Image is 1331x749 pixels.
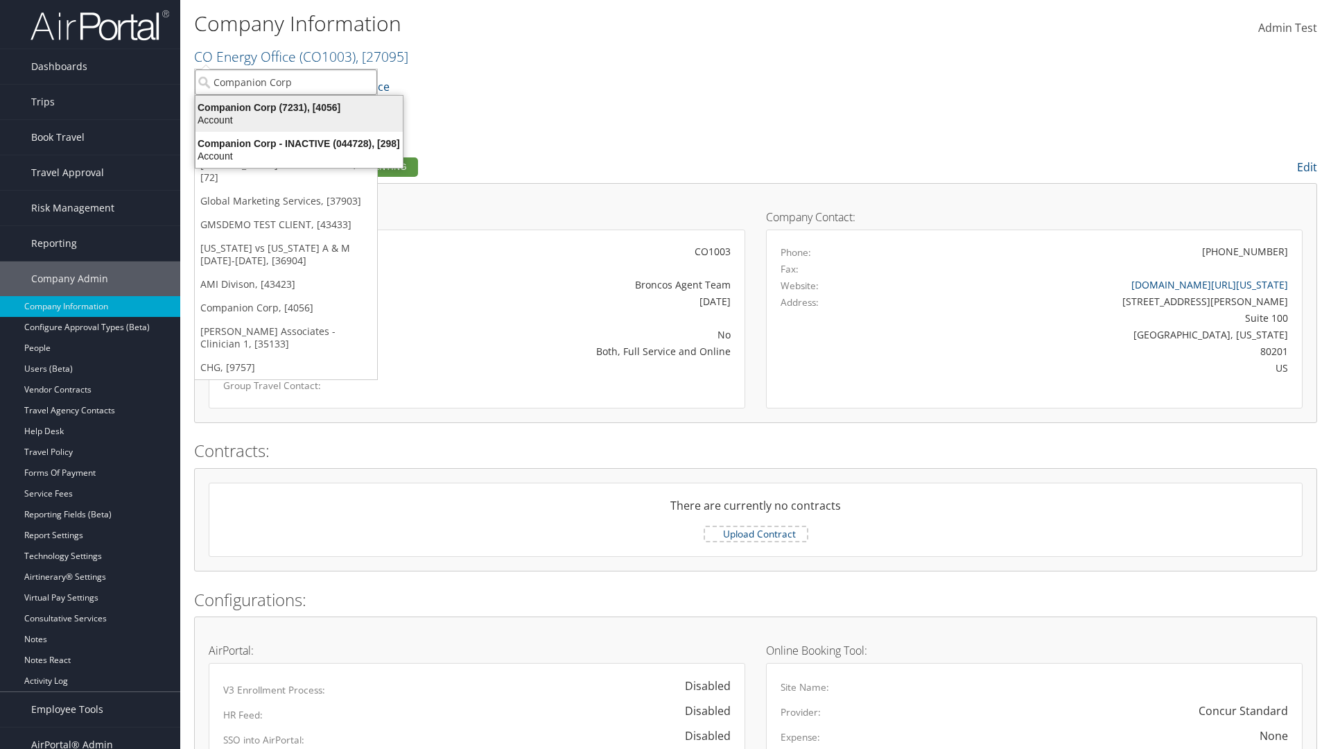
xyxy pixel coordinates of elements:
[399,327,731,342] div: No
[31,49,87,84] span: Dashboards
[1258,7,1317,50] a: Admin Test
[781,680,829,694] label: Site Name:
[31,226,77,261] span: Reporting
[766,645,1303,656] h4: Online Booking Tool:
[223,683,325,697] label: V3 Enrollment Process:
[671,703,731,719] div: Disabled
[356,47,408,66] span: , [ 27095 ]
[671,678,731,694] div: Disabled
[223,733,304,747] label: SSO into AirPortal:
[31,120,85,155] span: Book Travel
[194,588,1317,612] h2: Configurations:
[913,327,1289,342] div: [GEOGRAPHIC_DATA], [US_STATE]
[195,69,377,95] input: Search Accounts
[913,294,1289,309] div: [STREET_ADDRESS][PERSON_NAME]
[299,47,356,66] span: ( CO1003 )
[671,728,731,744] div: Disabled
[913,311,1289,325] div: Suite 100
[1260,728,1288,744] div: None
[194,155,936,178] h2: Company Profile:
[1202,244,1288,259] div: [PHONE_NUMBER]
[31,191,114,225] span: Risk Management
[31,692,103,727] span: Employee Tools
[781,246,811,259] label: Phone:
[31,261,108,296] span: Company Admin
[31,155,104,190] span: Travel Approval
[195,189,377,213] a: Global Marketing Services, [37903]
[195,273,377,296] a: AMI Divison, [43423]
[194,47,408,66] a: CO Energy Office
[1258,20,1317,35] span: Admin Test
[1131,278,1288,291] a: [DOMAIN_NAME][URL][US_STATE]
[705,527,807,541] label: Upload Contract
[781,279,819,293] label: Website:
[31,85,55,119] span: Trips
[781,730,820,744] label: Expense:
[399,344,731,359] div: Both, Full Service and Online
[766,212,1303,223] h4: Company Contact:
[195,356,377,379] a: CHG, [9757]
[913,344,1289,359] div: 80201
[187,137,411,150] div: Companion Corp - INACTIVE (044728), [298]
[187,101,411,114] div: Companion Corp (7231), [4056]
[209,212,745,223] h4: Account Details:
[223,708,263,722] label: HR Feed:
[209,497,1302,525] div: There are currently no contracts
[399,277,731,292] div: Broncos Agent Team
[399,244,731,259] div: CO1003
[1297,160,1317,175] a: Edit
[1199,703,1288,719] div: Concur Standard
[223,379,379,393] label: Group Travel Contact:
[195,213,377,236] a: GMSDEMO TEST CLIENT, [43433]
[781,262,799,276] label: Fax:
[31,9,169,42] img: airportal-logo.png
[195,236,377,273] a: [US_STATE] vs [US_STATE] A & M [DATE]-[DATE], [36904]
[781,295,819,309] label: Address:
[187,114,411,126] div: Account
[399,294,731,309] div: [DATE]
[194,439,1317,463] h2: Contracts:
[187,150,411,162] div: Account
[194,9,943,38] h1: Company Information
[913,361,1289,375] div: US
[781,705,821,719] label: Provider:
[195,296,377,320] a: Companion Corp, [4056]
[195,153,377,189] a: [PERSON_NAME] Business Travel, [72]
[209,645,745,656] h4: AirPortal:
[195,320,377,356] a: [PERSON_NAME] Associates - Clinician 1, [35133]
